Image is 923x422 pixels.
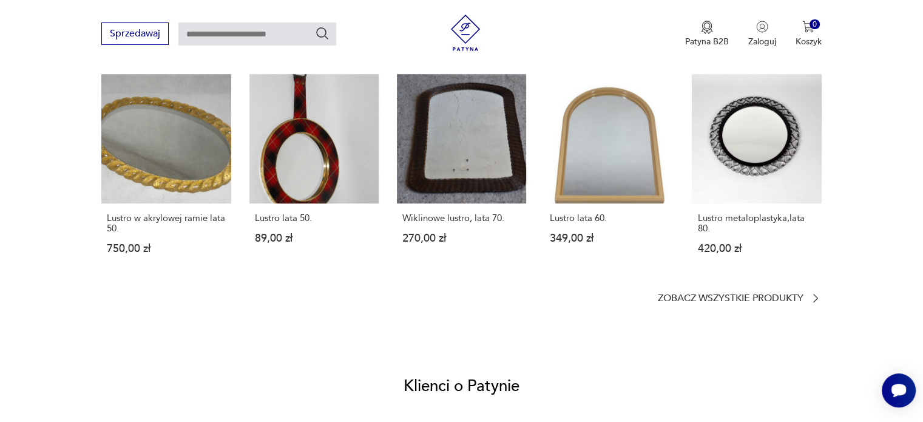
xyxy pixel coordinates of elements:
[658,292,822,304] a: Zobacz wszystkie produkty
[810,19,820,30] div: 0
[107,243,225,254] p: 750,00 zł
[796,21,822,47] button: 0Koszyk
[404,376,519,396] h2: Klienci o Patynie
[882,373,916,407] iframe: Smartsupp widget button
[402,213,521,223] p: Wiklinowe lustro, lata 70.
[255,213,373,223] p: Lustro lata 50.
[697,213,816,234] p: Lustro metaloplastyka,lata 80.
[101,30,169,39] a: Sprzedawaj
[397,74,526,277] a: Wiklinowe lustro, lata 70.Wiklinowe lustro, lata 70.270,00 zł
[748,36,776,47] p: Zaloguj
[685,21,729,47] a: Ikona medaluPatyna B2B
[756,21,768,33] img: Ikonka użytkownika
[550,233,668,243] p: 349,00 zł
[107,213,225,234] p: Lustro w akrylowej ramie lata 50.
[701,21,713,34] img: Ikona medalu
[447,15,484,51] img: Patyna - sklep z meblami i dekoracjami vintage
[544,74,674,277] a: Lustro lata 60.Lustro lata 60.349,00 zł
[796,36,822,47] p: Koszyk
[101,74,231,277] a: Lustro w akrylowej ramie lata 50.Lustro w akrylowej ramie lata 50.750,00 zł
[255,233,373,243] p: 89,00 zł
[315,26,330,41] button: Szukaj
[685,36,729,47] p: Patyna B2B
[748,21,776,47] button: Zaloguj
[550,213,668,223] p: Lustro lata 60.
[802,21,814,33] img: Ikona koszyka
[402,233,521,243] p: 270,00 zł
[685,21,729,47] button: Patyna B2B
[658,294,803,302] p: Zobacz wszystkie produkty
[101,22,169,45] button: Sprzedawaj
[249,74,379,277] a: Lustro lata 50.Lustro lata 50.89,00 zł
[692,74,821,277] a: Lustro metaloplastyka,lata 80.Lustro metaloplastyka,lata 80.420,00 zł
[697,243,816,254] p: 420,00 zł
